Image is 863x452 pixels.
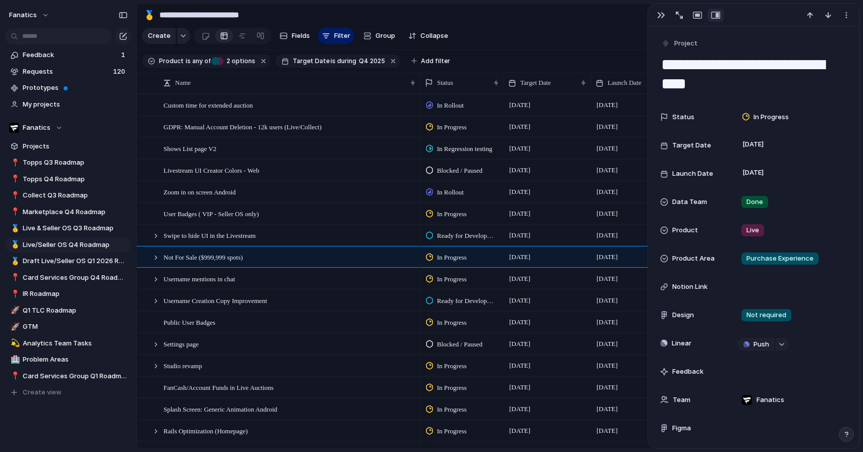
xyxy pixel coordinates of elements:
span: Add filter [421,57,450,66]
button: 🥇 [9,223,19,233]
div: 🏥 [11,354,18,366]
div: 🥇Live & Seller OS Q3 Roadmap [5,221,131,236]
span: [DATE] [507,229,533,241]
span: IR Roadmap [23,289,128,299]
a: 🚀GTM [5,319,131,334]
button: 📍 [9,273,19,283]
a: 🚀Q1 TLC Roadmap [5,303,131,318]
div: 📍 [11,190,18,202]
span: Target Date [672,140,711,150]
div: 🥇Live/Seller OS Q4 Roadmap [5,237,131,253]
span: Fields [292,31,310,41]
button: 📍 [9,207,19,217]
span: Q4 2025 [359,57,385,66]
button: Push [737,338,774,351]
span: Launch Date [608,78,641,88]
a: 📍Marketplace Q4 Roadmap [5,205,131,220]
span: Fanatics [23,123,50,133]
span: [DATE] [507,273,533,285]
span: Design [672,310,694,320]
span: Public User Badges [164,316,215,328]
span: Collect Q3 Roadmap [23,190,128,200]
div: 🚀 [11,321,18,333]
button: 📍 [9,190,19,200]
span: [DATE] [507,186,533,198]
span: Feedback [672,367,704,377]
span: Draft Live/Seller OS Q1 2026 Roadmap [23,256,128,266]
a: 🏥Problem Areas [5,352,131,367]
span: Ready for Development [437,231,495,241]
span: [DATE] [594,142,620,155]
span: Purchase Experience [746,254,814,264]
button: Group [358,28,400,44]
span: In Rollout [437,101,464,111]
button: 🥇 [141,7,157,23]
span: In Progress [437,383,467,393]
button: 📍 [9,289,19,299]
button: isany of [184,56,212,67]
span: Requests [23,67,110,77]
a: 💫Analytics Team Tasks [5,336,131,351]
span: Topps Q4 Roadmap [23,174,128,184]
span: Name [175,78,191,88]
button: Create view [5,385,131,400]
span: Create view [23,387,62,397]
span: [DATE] [507,425,533,437]
span: Livestream UI Creator Colors - Web [164,164,259,176]
span: [DATE] [740,167,767,179]
span: Card Services Group Q4 Roadmap [23,273,128,283]
button: 💫 [9,338,19,348]
a: 🥇Draft Live/Seller OS Q1 2026 Roadmap [5,254,131,269]
div: 📍 [11,370,18,382]
span: In Progress [437,361,467,371]
span: In Progress [437,209,467,219]
span: [DATE] [594,164,620,176]
span: Team [673,395,690,405]
span: Status [437,78,453,88]
span: Analytics Team Tasks [23,338,128,348]
span: [DATE] [507,208,533,220]
div: 📍Card Services Group Q4 Roadmap [5,270,131,285]
span: Linear [672,338,691,348]
span: Username mentions in chat [164,273,235,284]
button: 📍 [9,158,19,168]
span: [DATE] [740,138,767,150]
span: [DATE] [594,425,620,437]
span: Collapse [420,31,448,41]
button: 🚀 [9,322,19,332]
span: Studio revamp [164,360,202,371]
span: Live & Seller OS Q3 Roadmap [23,223,128,233]
span: Product [672,225,698,235]
span: Prototypes [23,83,128,93]
a: Projects [5,139,131,154]
span: 1 [121,50,127,60]
span: Not For Sale ($999,999 spots) [164,251,243,263]
span: Rails Optimization (Homepage) [164,425,248,436]
button: 🥇 [9,240,19,250]
div: 📍 [11,272,18,283]
span: is [186,57,191,66]
span: [DATE] [594,121,620,133]
span: [DATE] [507,251,533,263]
span: [DATE] [594,294,620,307]
div: 📍 [11,173,18,185]
span: fanatics [9,10,37,20]
span: In Rollout [437,187,464,197]
span: Custom time for extended auction [164,99,253,111]
button: Fanatics [5,120,131,135]
span: Live [746,225,759,235]
span: Filter [334,31,350,41]
span: [DATE] [594,99,620,111]
div: 🥇 [11,223,18,234]
span: In Progress [437,405,467,415]
div: 📍 [11,206,18,218]
span: [DATE] [507,338,533,350]
a: Prototypes [5,80,131,95]
span: Done [746,197,763,207]
span: Feedback [23,50,118,60]
a: 📍Collect Q3 Roadmap [5,188,131,203]
span: Target Date [293,57,330,66]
